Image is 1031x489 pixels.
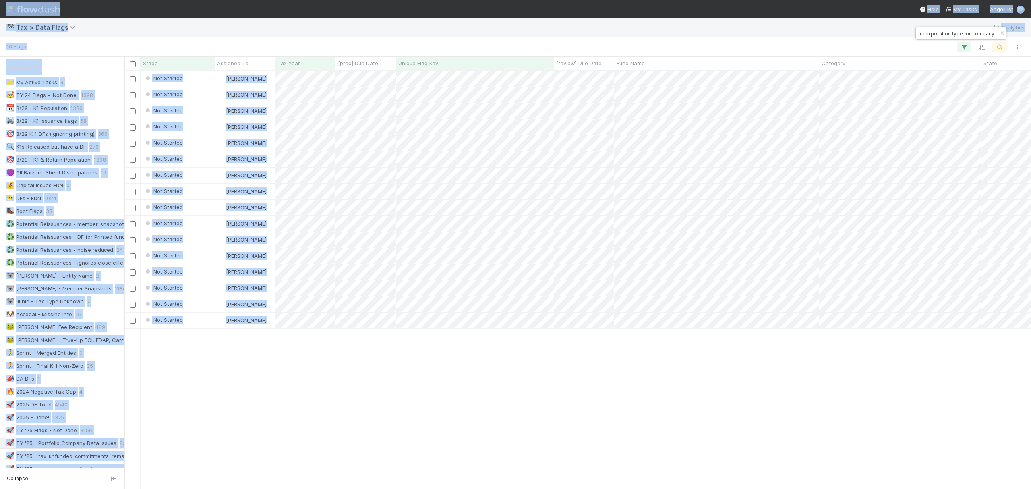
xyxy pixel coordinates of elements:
img: avatar_bc42736a-3f00-4d10-a11d-d22e63cdc729.png [1017,6,1025,14]
span: 1024 [44,193,56,203]
div: [PERSON_NAME] - Member Snapshots [6,284,112,294]
small: 16 Flags [6,43,26,50]
span: 38 [46,206,52,216]
span: [PERSON_NAME] [226,172,267,178]
span: Tax Year [277,59,300,67]
span: 🎯 [6,130,14,137]
span: [review] Due Date [556,59,602,67]
div: [PERSON_NAME] Fee Recipient [6,322,92,332]
span: 🐸 [6,336,14,343]
span: [PERSON_NAME] [226,220,267,227]
div: 2025 DF Total [6,400,52,410]
span: ♻️ [6,246,14,253]
img: avatar_d45d11ee-0024-4901-936f-9df0a9cc3b4e.png [218,156,225,162]
input: Toggle Row Selected [130,318,136,324]
span: Not Started [153,188,183,194]
div: DFs - FDN [6,193,41,203]
input: Toggle Row Selected [130,108,136,114]
span: 0 [66,180,70,191]
div: Accodal - Missing Info [6,309,72,319]
span: [PERSON_NAME] [226,124,267,130]
span: Not Started [153,107,183,114]
img: avatar_d45d11ee-0024-4901-936f-9df0a9cc3b4e.png [218,172,225,178]
img: avatar_d45d11ee-0024-4901-936f-9df0a9cc3b4e.png [218,140,225,146]
span: 1398 [94,155,106,165]
input: Toggle Row Selected [130,141,136,147]
span: 🏃 [6,349,14,356]
span: State [983,59,997,67]
span: 🐨 [6,285,14,292]
div: Potential Reissuances - ignores close effective on [6,258,143,268]
input: Toggle Row Selected [130,269,136,276]
div: DA DFs [6,374,34,384]
span: [PERSON_NAME] [226,285,267,291]
input: Toggle Row Selected [130,124,136,131]
div: Help [919,5,939,13]
span: [PERSON_NAME] [226,108,267,114]
span: 🤯 [6,91,14,98]
span: 🐸 [6,323,14,330]
div: 8/29 - K1 & Return Population [6,155,91,165]
span: 243 [116,245,126,255]
span: [PERSON_NAME] [226,140,267,146]
img: logo-inverted-e16ddd16eac7371096b0.svg [6,2,60,16]
input: Toggle Row Selected [130,253,136,259]
span: 4540 [55,400,68,410]
img: avatar_d45d11ee-0024-4901-936f-9df0a9cc3b4e.png [218,188,225,195]
span: [PERSON_NAME] [226,301,267,307]
img: avatar_d45d11ee-0024-4901-936f-9df0a9cc3b4e.png [218,236,225,243]
span: [PERSON_NAME] [226,75,267,82]
input: Toggle All Rows Selected [130,61,136,67]
img: avatar_d45d11ee-0024-4901-936f-9df0a9cc3b4e.png [218,253,225,259]
span: My Tasks [945,6,977,12]
img: avatar_d45d11ee-0024-4901-936f-9df0a9cc3b4e.png [218,91,225,98]
img: avatar_d45d11ee-0024-4901-936f-9df0a9cc3b4e.png [218,269,225,275]
span: 🏃 [6,362,14,369]
div: 8/29 - K1 Population [6,103,67,113]
span: 🚀 [6,439,14,446]
span: 9 [60,77,64,87]
span: 📣 [6,375,14,382]
span: 1375 [52,412,64,423]
div: Boot Flags [6,206,43,216]
span: 489 [95,322,105,332]
span: 1380 [70,103,83,113]
span: Tax > Data Flags [16,23,79,31]
div: TY '25 - tax_zero_ecc_without_zero_proceeds [6,464,133,474]
span: Collapse [7,475,28,482]
span: 😶‍🌫️ [6,195,14,201]
span: [PERSON_NAME] [226,204,267,211]
span: Unique Flag Key [398,59,438,67]
span: [PERSON_NAME] [226,156,267,162]
div: 8/29 - K1 issuance flags [6,116,77,126]
input: Toggle Row Selected [130,189,136,195]
div: 2024 Negative Tax Cap [6,387,76,397]
span: Not Started [153,317,183,323]
span: ⭐ [6,79,14,85]
span: 🐨 [6,272,14,279]
div: [PERSON_NAME] - Entity Name [6,271,93,281]
input: Search... [917,29,998,38]
img: avatar_d45d11ee-0024-4901-936f-9df0a9cc3b4e.png [218,204,225,211]
span: [PERSON_NAME] [226,91,267,98]
div: Potential Reissuances - DF for Printed funds [6,232,128,242]
span: 35 [87,361,93,371]
input: Toggle Row Selected [130,302,136,308]
span: 366 [98,129,108,139]
span: 19 [101,168,106,178]
div: My Active Tasks [6,77,57,87]
span: 68 [80,116,87,126]
div: TY '25 - Portfolio Company Data Issues [6,438,116,448]
div: Sprint - Final K-1 Non-Zero [6,361,83,371]
span: Assigned To [217,59,248,67]
span: Fund Name [617,59,645,67]
img: avatar_d45d11ee-0024-4901-936f-9df0a9cc3b4e.png [218,285,225,291]
span: 1 [37,374,40,384]
div: TY'24 Flags - 'Not Done' [6,90,78,100]
span: 🎯 [6,156,14,163]
span: 🔥 [6,388,14,395]
input: Toggle Row Selected [130,173,136,179]
span: Category [822,59,845,67]
span: 7 [87,296,90,307]
span: 0 [79,348,83,358]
